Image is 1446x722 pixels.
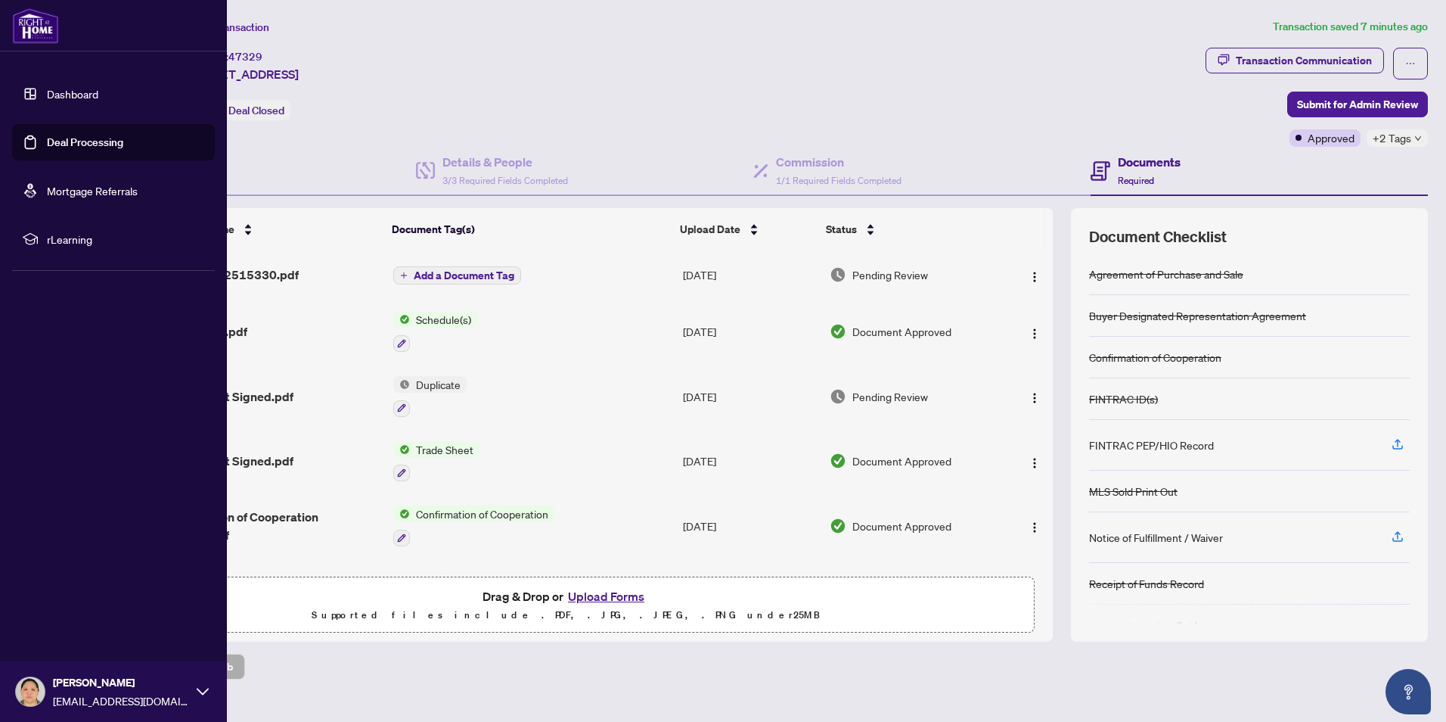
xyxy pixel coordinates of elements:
[852,453,951,469] span: Document Approved
[1029,328,1041,340] img: Logo
[1385,669,1431,714] button: Open asap
[47,87,98,101] a: Dashboard
[1089,349,1221,366] div: Confirmation of Cooperation
[680,221,740,238] span: Upload Date
[163,266,299,284] span: Agent EFT 2515330.pdf
[400,272,408,279] span: plus
[47,231,204,247] span: rLearning
[1022,384,1047,409] button: Logo
[53,674,189,691] span: [PERSON_NAME]
[852,518,951,534] span: Document Approved
[830,388,846,405] img: Document Status
[1297,92,1418,117] span: Submit for Admin Review
[1308,129,1354,146] span: Approved
[386,208,673,251] th: Document Tag(s)
[1089,266,1243,282] div: Agreement of Purchase and Sale
[677,364,824,429] td: [DATE]
[1273,18,1428,36] article: Transaction saved 7 minutes ago
[1405,58,1416,69] span: ellipsis
[53,692,189,709] span: [EMAIL_ADDRESS][DOMAIN_NAME]
[393,376,410,393] img: Status Icon
[1029,271,1041,283] img: Logo
[414,270,514,281] span: Add a Document Tag
[1118,175,1154,186] span: Required
[410,506,554,522] span: Confirmation of Cooperation
[163,387,293,406] span: Trade Sheet Signed.pdf
[410,376,467,393] span: Duplicate
[1022,514,1047,538] button: Logo
[677,429,824,494] td: [DATE]
[188,65,299,83] span: [STREET_ADDRESS]
[163,508,382,544] span: Confirmation of Cooperation Revised.pdf
[776,153,901,171] h4: Commission
[1118,153,1181,171] h4: Documents
[442,153,568,171] h4: Details & People
[1089,529,1223,546] div: Notice of Fulfillment / Waiver
[393,266,521,285] button: Add a Document Tag
[1414,135,1422,142] span: down
[674,208,821,251] th: Upload Date
[1022,449,1047,473] button: Logo
[188,100,290,120] div: Status:
[830,266,846,283] img: Document Status
[1029,457,1041,469] img: Logo
[677,251,824,299] td: [DATE]
[852,323,951,340] span: Document Approved
[1029,521,1041,534] img: Logo
[228,50,262,64] span: 47329
[47,135,123,149] a: Deal Processing
[1089,226,1227,247] span: Document Checklist
[228,104,284,117] span: Deal Closed
[1022,319,1047,344] button: Logo
[393,376,467,417] button: Status IconDuplicate
[1029,392,1041,404] img: Logo
[1089,391,1158,407] div: FINTRAC ID(s)
[677,493,824,559] td: [DATE]
[393,441,410,458] img: Status Icon
[188,20,269,34] span: View Transaction
[677,559,824,624] td: [DATE]
[852,266,928,283] span: Pending Review
[483,587,649,606] span: Drag & Drop or
[442,175,568,186] span: 3/3 Required Fields Completed
[156,208,386,251] th: (24) File Name
[163,452,293,470] span: Trade Sheet Signed.pdf
[1236,48,1372,73] div: Transaction Communication
[1089,437,1214,453] div: FINTRAC PEP/HIO Record
[410,441,479,458] span: Trade Sheet
[1022,263,1047,287] button: Logo
[1373,129,1411,147] span: +2 Tags
[393,311,410,328] img: Status Icon
[830,323,846,340] img: Document Status
[393,266,521,285] button: Add a Document Tag
[776,175,901,186] span: 1/1 Required Fields Completed
[107,606,1025,624] p: Supported files include .PDF, .JPG, .JPEG, .PNG under 25 MB
[393,441,479,482] button: Status IconTrade Sheet
[830,453,846,469] img: Document Status
[12,8,59,44] img: logo
[393,506,554,546] button: Status IconConfirmation of Cooperation
[16,677,45,706] img: Profile Icon
[826,221,857,238] span: Status
[393,506,410,522] img: Status Icon
[47,184,138,198] a: Mortgage Referrals
[830,518,846,534] img: Document Status
[1287,92,1428,117] button: Submit for Admin Review
[1089,575,1204,592] div: Receipt of Funds Record
[98,577,1034,633] span: Drag & Drop orUpload FormsSupported files include .PDF, .JPG, .JPEG, .PNG under25MB
[852,388,928,405] span: Pending Review
[410,311,477,328] span: Schedule(s)
[1089,307,1306,324] div: Buyer Designated Representation Agreement
[677,299,824,364] td: [DATE]
[393,311,477,352] button: Status IconSchedule(s)
[1206,48,1384,73] button: Transaction Communication
[1089,483,1178,499] div: MLS Sold Print Out
[563,587,649,606] button: Upload Forms
[820,208,998,251] th: Status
